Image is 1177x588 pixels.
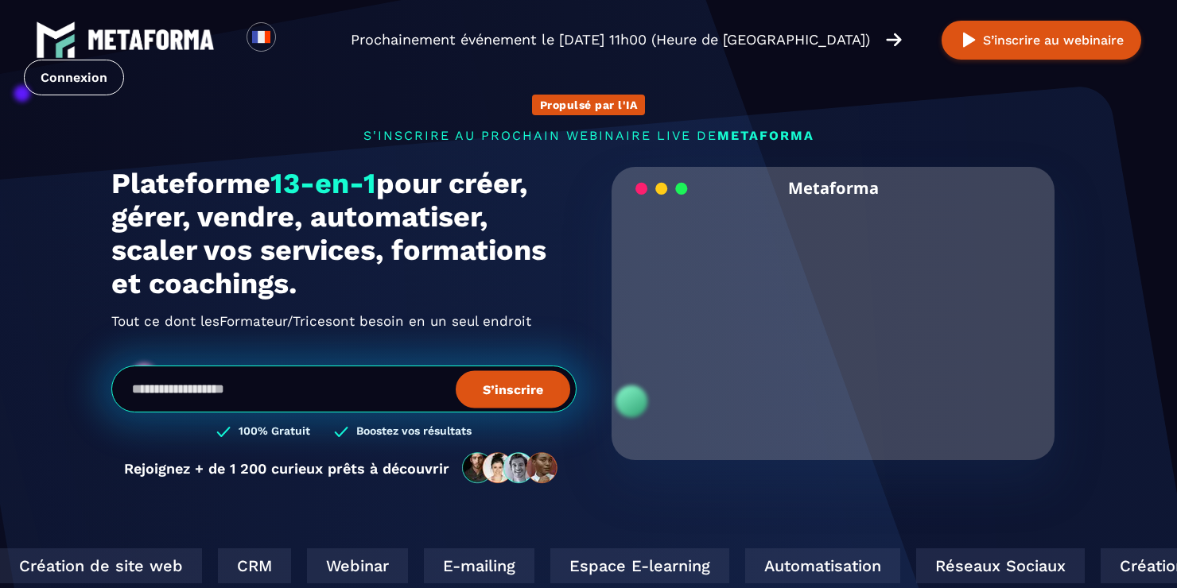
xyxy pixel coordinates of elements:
h2: Metaforma [788,167,879,209]
img: logo [36,20,76,60]
img: loading [635,181,688,196]
video: Your browser does not support the video tag. [623,209,1043,418]
h3: Boostez vos résultats [356,424,472,439]
img: logo [87,29,215,50]
h3: 100% Gratuit [239,424,310,439]
img: community-people [457,451,564,485]
input: Search for option [289,30,301,49]
button: S’inscrire au webinaire [942,21,1141,60]
button: S’inscrire [456,370,570,408]
img: fr [251,27,271,47]
div: E-mailing [394,548,505,583]
img: checked [334,424,348,439]
div: Espace E-learning [521,548,700,583]
p: s'inscrire au prochain webinaire live de [111,128,1066,143]
span: METAFORMA [717,128,814,143]
p: Rejoignez + de 1 200 curieux prêts à découvrir [124,460,449,477]
span: 13-en-1 [270,167,376,200]
div: Réseaux Sociaux [887,548,1055,583]
img: checked [216,424,231,439]
img: play [959,30,979,50]
div: CRM [188,548,262,583]
img: arrow-right [886,31,902,48]
div: Webinar [278,548,379,583]
a: Connexion [24,60,124,95]
h2: Tout ce dont les ont besoin en un seul endroit [111,308,577,334]
div: Search for option [276,22,315,57]
span: Formateur/Trices [219,308,332,334]
h1: Plateforme pour créer, gérer, vendre, automatiser, scaler vos services, formations et coachings. [111,167,577,300]
div: Automatisation [716,548,871,583]
p: Prochainement événement le [DATE] 11h00 (Heure de [GEOGRAPHIC_DATA]) [351,29,870,51]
